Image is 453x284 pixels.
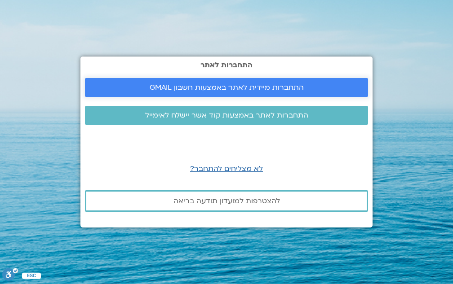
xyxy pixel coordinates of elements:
a: התחברות לאתר באמצעות קוד אשר יישלח לאימייל [85,106,368,125]
a: לא מצליחים להתחבר? [190,164,263,174]
a: התחברות מיידית לאתר באמצעות חשבון GMAIL [85,78,368,97]
span: התחברות לאתר באמצעות קוד אשר יישלח לאימייל [145,111,308,119]
a: להצטרפות למועדון תודעה בריאה [85,190,368,212]
span: להצטרפות למועדון תודעה בריאה [173,197,280,205]
h2: התחברות לאתר [85,61,368,69]
span: התחברות מיידית לאתר באמצעות חשבון GMAIL [150,83,304,92]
